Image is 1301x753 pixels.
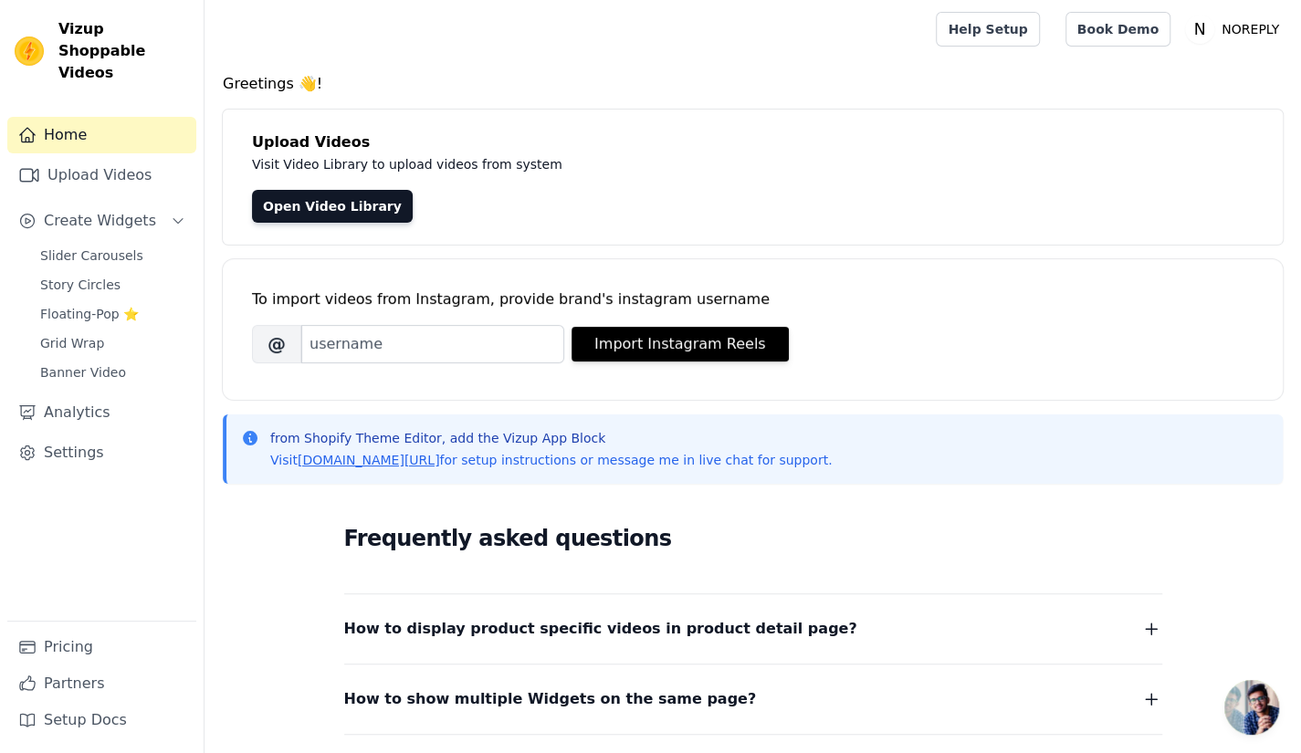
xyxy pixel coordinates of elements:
[270,451,832,469] p: Visit for setup instructions or message me in live chat for support.
[252,190,413,223] a: Open Video Library
[344,616,1162,642] button: How to display product specific videos in product detail page?
[252,325,301,363] span: @
[7,394,196,431] a: Analytics
[301,325,564,363] input: username
[29,243,196,268] a: Slider Carousels
[15,37,44,66] img: Vizup
[7,629,196,665] a: Pricing
[29,272,196,298] a: Story Circles
[40,334,104,352] span: Grid Wrap
[344,520,1162,557] h2: Frequently asked questions
[29,330,196,356] a: Grid Wrap
[344,686,757,712] span: How to show multiple Widgets on the same page?
[252,131,1254,153] h4: Upload Videos
[7,434,196,471] a: Settings
[1214,13,1286,46] p: NOREPLY
[7,665,196,702] a: Partners
[1224,680,1279,735] div: Open chat
[29,301,196,327] a: Floating-Pop ⭐
[7,157,196,193] a: Upload Videos
[1065,12,1170,47] a: Book Demo
[44,210,156,232] span: Create Widgets
[7,203,196,239] button: Create Widgets
[223,73,1283,95] h4: Greetings 👋!
[270,429,832,447] p: from Shopify Theme Editor, add the Vizup App Block
[58,18,189,84] span: Vizup Shoppable Videos
[344,686,1162,712] button: How to show multiple Widgets on the same page?
[298,453,440,467] a: [DOMAIN_NAME][URL]
[1194,20,1206,38] text: N
[40,305,139,323] span: Floating-Pop ⭐
[252,153,1070,175] p: Visit Video Library to upload videos from system
[936,12,1039,47] a: Help Setup
[40,246,143,265] span: Slider Carousels
[7,702,196,738] a: Setup Docs
[40,363,126,382] span: Banner Video
[1185,13,1286,46] button: N NOREPLY
[29,360,196,385] a: Banner Video
[7,117,196,153] a: Home
[252,288,1254,310] div: To import videos from Instagram, provide brand's instagram username
[40,276,121,294] span: Story Circles
[572,327,789,361] button: Import Instagram Reels
[344,616,857,642] span: How to display product specific videos in product detail page?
